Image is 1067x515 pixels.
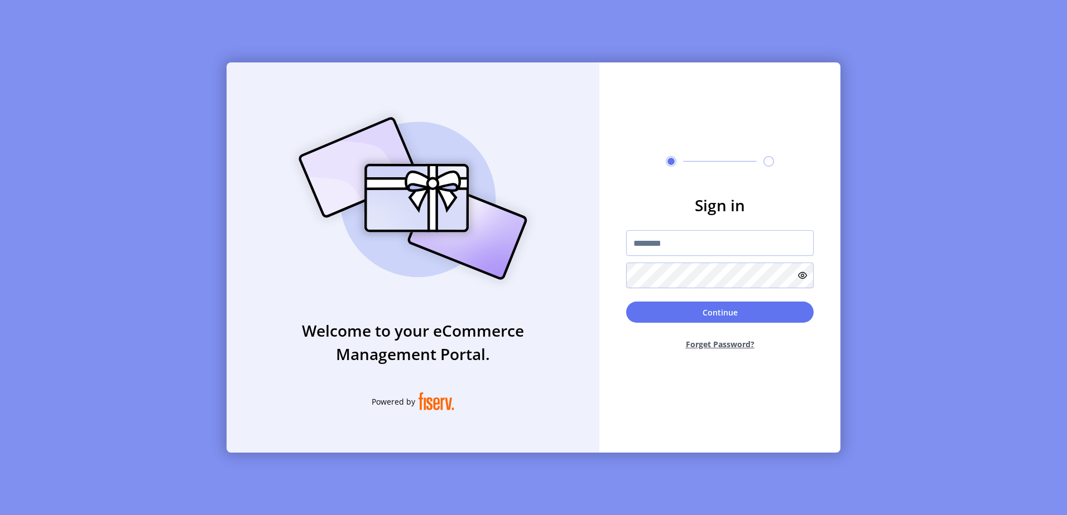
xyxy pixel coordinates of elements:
[626,329,814,359] button: Forget Password?
[282,105,544,292] img: card_Illustration.svg
[626,302,814,323] button: Continue
[372,396,415,407] span: Powered by
[227,319,599,366] h3: Welcome to your eCommerce Management Portal.
[626,193,814,217] h3: Sign in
